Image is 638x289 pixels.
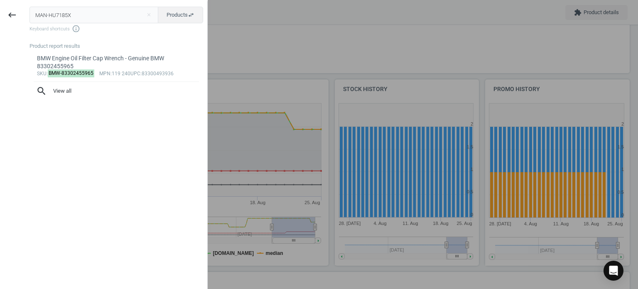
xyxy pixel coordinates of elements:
[37,71,47,77] span: sku
[158,7,203,23] button: Productsswap_horiz
[72,25,80,33] i: info_outline
[29,42,207,50] div: Product report results
[188,12,194,18] i: swap_horiz
[99,71,110,77] span: mpn
[167,11,194,19] span: Products
[604,261,623,281] div: Open Intercom Messenger
[36,86,47,96] i: search
[130,71,140,77] span: upc
[2,5,22,25] button: keyboard_backspace
[37,71,196,77] div: : :119 240 :83300493936
[48,69,95,77] mark: BMW-83302455965
[7,10,17,20] i: keyboard_backspace
[36,86,196,96] span: View all
[29,82,203,100] button: searchView all
[29,7,159,23] input: Enter the SKU or product name
[29,25,203,33] span: Keyboard shortcuts
[142,11,155,19] button: Close
[37,54,196,71] div: BMW Engine Oil Filter Cap Wrench - Genuine BMW 83302455965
